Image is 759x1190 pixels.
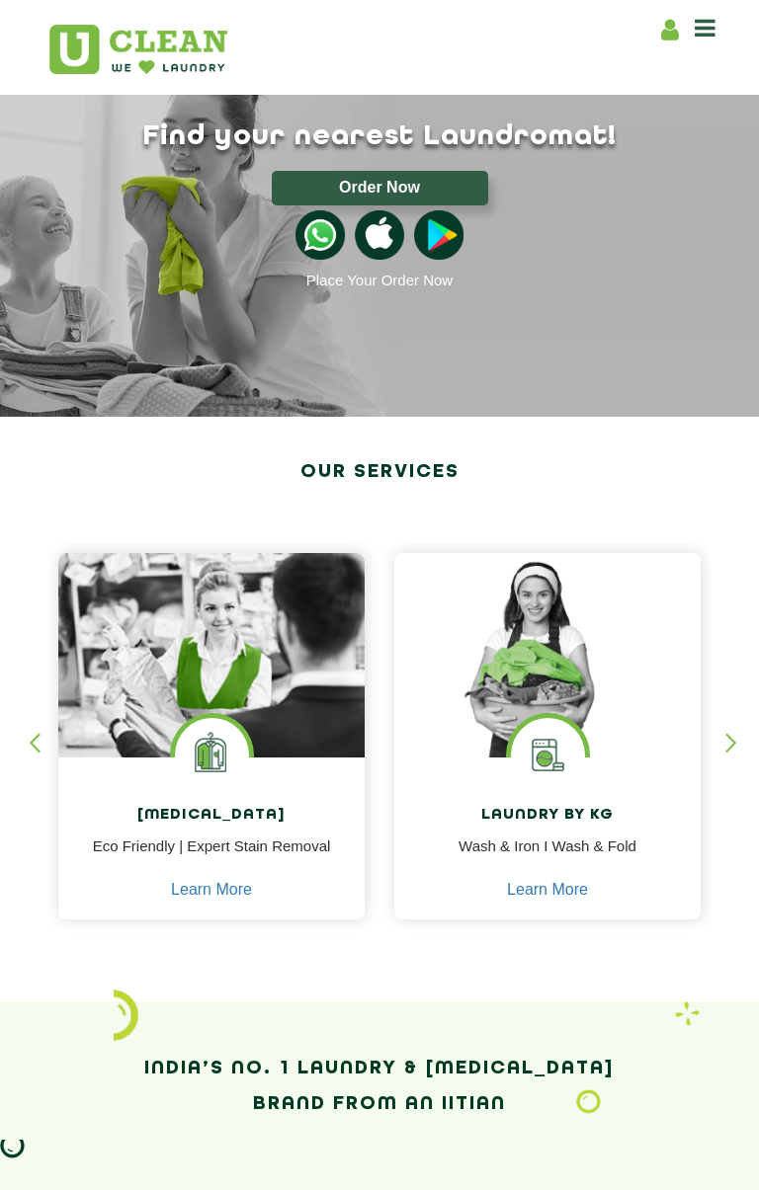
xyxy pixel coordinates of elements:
img: Laundry wash and iron [675,1001,700,1026]
img: whatsappicon.png [295,210,345,260]
h4: Laundry by Kg [409,807,686,825]
img: icon_2.png [114,990,138,1041]
a: Learn More [171,881,252,899]
h1: Find your nearest Laundromat! [34,120,725,153]
img: UClean Laundry and Dry Cleaning [49,25,227,74]
a: Learn More [507,881,588,899]
img: apple-icon.png [355,210,404,260]
h2: Our Services [48,454,711,490]
p: Wash & Iron I Wash & Fold [409,835,686,880]
p: Eco Friendly | Expert Stain Removal [73,835,350,880]
img: Drycleaners near me [58,553,365,800]
img: playstoreicon.png [414,210,464,260]
h4: [MEDICAL_DATA] [73,807,350,825]
img: laundry washing machine [511,718,585,792]
button: Order Now [272,171,488,205]
img: Laundry Services near me [175,718,249,792]
a: Place Your Order Now [306,272,453,288]
img: a girl with laundry basket [394,553,701,757]
img: Laundry [576,1089,601,1115]
h2: India’s No. 1 Laundry & [MEDICAL_DATA] Brand from an IITian [48,1051,711,1122]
